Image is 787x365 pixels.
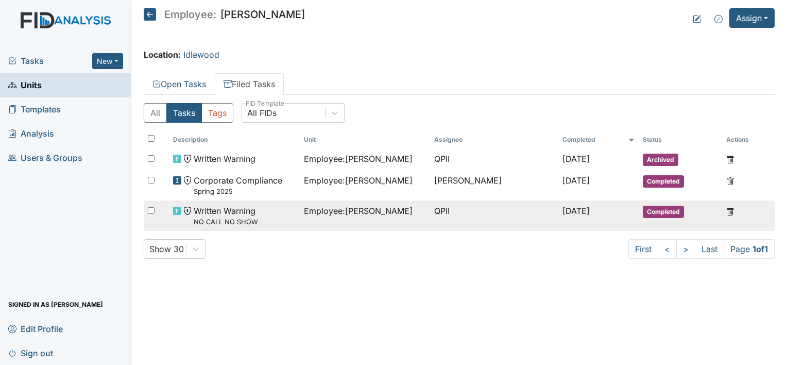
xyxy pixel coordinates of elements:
[144,49,181,60] strong: Location:
[300,131,431,148] th: Toggle SortBy
[144,103,167,123] button: All
[724,239,775,259] span: Page
[194,217,258,227] small: NO CALL NO SHOW
[148,135,155,142] input: Toggle All Rows Selected
[726,174,734,187] a: Delete
[695,239,724,259] a: Last
[247,107,277,119] div: All FIDs
[164,9,216,20] span: Employee:
[430,148,558,170] td: QPII
[304,153,413,165] span: Employee : [PERSON_NAME]
[194,187,282,196] small: Spring 2025
[726,205,734,217] a: Delete
[194,174,282,196] span: Corporate Compliance Spring 2025
[215,73,284,95] a: Filed Tasks
[8,126,54,142] span: Analysis
[430,131,558,148] th: Assignee
[643,206,684,218] span: Completed
[8,345,53,361] span: Sign out
[8,102,61,118] span: Templates
[752,244,768,254] strong: 1 of 1
[658,239,677,259] a: <
[144,8,305,21] h5: [PERSON_NAME]
[430,201,558,231] td: QPII
[194,153,255,165] span: Written Warning
[144,103,775,259] div: Filed Tasks
[8,296,103,312] span: Signed in as [PERSON_NAME]
[149,243,184,255] div: Show 30
[8,150,82,166] span: Users & Groups
[8,55,92,67] a: Tasks
[144,103,233,123] div: Type filter
[194,205,258,227] span: Written Warning NO CALL NO SHOW
[562,154,590,164] span: [DATE]
[643,175,684,188] span: Completed
[729,8,775,28] button: Assign
[169,131,300,148] th: Toggle SortBy
[8,77,42,93] span: Units
[676,239,695,259] a: >
[92,53,123,69] button: New
[628,239,775,259] nav: task-pagination
[8,321,63,337] span: Edit Profile
[183,49,219,60] a: Idlewood
[628,239,658,259] a: First
[639,131,722,148] th: Toggle SortBy
[558,131,639,148] th: Toggle SortBy
[430,170,558,201] td: [PERSON_NAME]
[166,103,202,123] button: Tasks
[643,154,678,166] span: Archived
[562,206,590,216] span: [DATE]
[304,174,413,187] span: Employee : [PERSON_NAME]
[201,103,233,123] button: Tags
[304,205,413,217] span: Employee : [PERSON_NAME]
[144,73,215,95] a: Open Tasks
[562,175,590,186] span: [DATE]
[722,131,774,148] th: Actions
[726,153,734,165] a: Delete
